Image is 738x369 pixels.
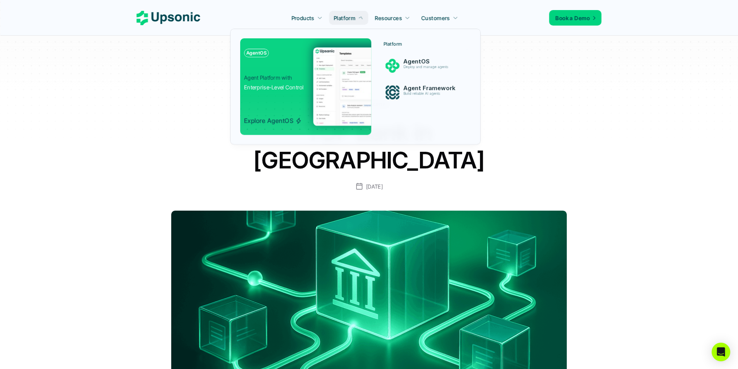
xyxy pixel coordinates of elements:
[375,14,402,22] p: Resources
[349,100,389,108] p: Getting Started
[287,11,327,25] a: Products
[366,182,383,191] p: [DATE]
[214,118,524,174] h1: TOP Bank in [GEOGRAPHIC_DATA]
[712,343,730,361] div: Open Intercom Messenger
[421,14,450,22] p: Customers
[334,14,355,22] p: Platform
[291,14,314,22] p: Products
[556,14,590,22] p: Book a Demo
